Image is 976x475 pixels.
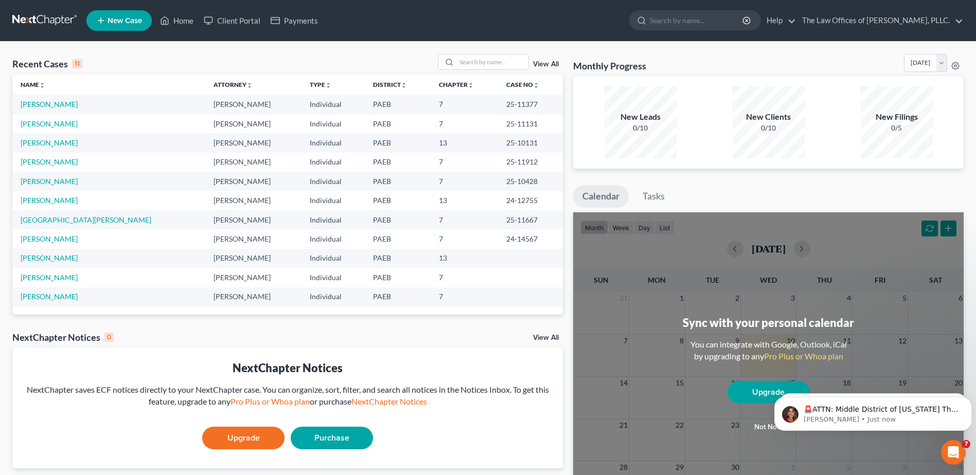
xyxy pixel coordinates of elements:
iframe: Intercom notifications message [770,375,976,447]
td: PAEB [365,172,431,191]
td: 7 [431,114,498,133]
td: [PERSON_NAME] [205,249,301,268]
td: 7 [431,172,498,191]
a: Calendar [573,185,629,208]
div: 0/5 [861,123,933,133]
a: Pro Plus or Whoa plan [764,351,843,361]
a: Nameunfold_more [21,81,45,88]
td: Individual [301,287,365,306]
a: Home [155,11,199,30]
td: PAEB [365,229,431,248]
div: NextChapter saves ECF notices directly to your NextChapter case. You can organize, sort, filter, ... [21,384,555,408]
td: Individual [301,114,365,133]
button: Not now [727,417,810,437]
a: Payments [265,11,323,30]
a: Pro Plus or Whoa plan [230,396,310,406]
a: [PERSON_NAME] [21,273,78,282]
td: 7 [431,229,498,248]
a: Typeunfold_more [310,81,331,88]
a: The Law Offices of [PERSON_NAME], PLLC. [797,11,963,30]
td: Individual [301,268,365,287]
td: 24-14567 [498,229,563,248]
a: Tasks [633,185,674,208]
a: Chapterunfold_more [439,81,474,88]
a: Upgrade [727,381,810,404]
td: [PERSON_NAME] [205,172,301,191]
td: 25-11667 [498,210,563,229]
td: 24-12755 [498,191,563,210]
a: [GEOGRAPHIC_DATA][PERSON_NAME] [21,215,151,224]
td: [PERSON_NAME] [205,287,301,306]
td: 7 [431,153,498,172]
i: unfold_more [39,82,45,88]
td: 25-11912 [498,153,563,172]
h3: Monthly Progress [573,60,646,72]
a: Help [761,11,796,30]
i: unfold_more [246,82,253,88]
a: [PERSON_NAME] [21,138,78,147]
div: New Clients [733,111,805,123]
td: 25-11377 [498,95,563,114]
i: unfold_more [468,82,474,88]
td: Individual [301,249,365,268]
div: 0/10 [605,123,677,133]
td: PAEB [365,95,431,114]
a: View All [533,61,559,68]
td: Individual [301,95,365,114]
i: unfold_more [401,82,407,88]
div: 0 [104,333,114,342]
td: [PERSON_NAME] [205,268,301,287]
td: PAEB [365,191,431,210]
div: Sync with your personal calendar [683,315,854,331]
input: Search by name... [650,11,744,30]
a: Attorneyunfold_more [214,81,253,88]
a: [PERSON_NAME] [21,157,78,166]
td: PAEB [365,114,431,133]
div: New Leads [605,111,677,123]
a: [PERSON_NAME] [21,253,78,262]
td: Individual [301,133,365,152]
td: [PERSON_NAME] [205,153,301,172]
div: New Filings [861,111,933,123]
a: Case Nounfold_more [506,81,539,88]
a: [PERSON_NAME] [21,234,78,243]
a: [PERSON_NAME] [21,119,78,128]
td: [PERSON_NAME] [205,133,301,152]
td: Individual [301,191,365,210]
input: Search by name... [456,54,528,69]
td: Individual [301,172,365,191]
td: 13 [431,133,498,152]
iframe: Intercom live chat [941,440,966,465]
div: You can integrate with Google, Outlook, iCal by upgrading to any [686,339,851,362]
td: PAEB [365,133,431,152]
td: [PERSON_NAME] [205,191,301,210]
a: Districtunfold_more [373,81,407,88]
a: View All [533,334,559,341]
td: PAEB [365,287,431,306]
td: Individual [301,229,365,248]
i: unfold_more [325,82,331,88]
td: 7 [431,95,498,114]
div: NextChapter Notices [21,360,555,376]
td: [PERSON_NAME] [205,95,301,114]
div: Recent Cases [12,58,82,70]
i: unfold_more [533,82,539,88]
td: [PERSON_NAME] [205,114,301,133]
td: 13 [431,191,498,210]
td: PAEB [365,268,431,287]
td: Individual [301,210,365,229]
td: 7 [431,287,498,306]
td: 7 [431,210,498,229]
td: 13 [431,249,498,268]
span: New Case [108,17,142,25]
td: PAEB [365,249,431,268]
a: [PERSON_NAME] [21,196,78,205]
td: 25-10131 [498,133,563,152]
div: NextChapter Notices [12,331,114,343]
a: Client Portal [199,11,265,30]
div: 0/10 [733,123,805,133]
